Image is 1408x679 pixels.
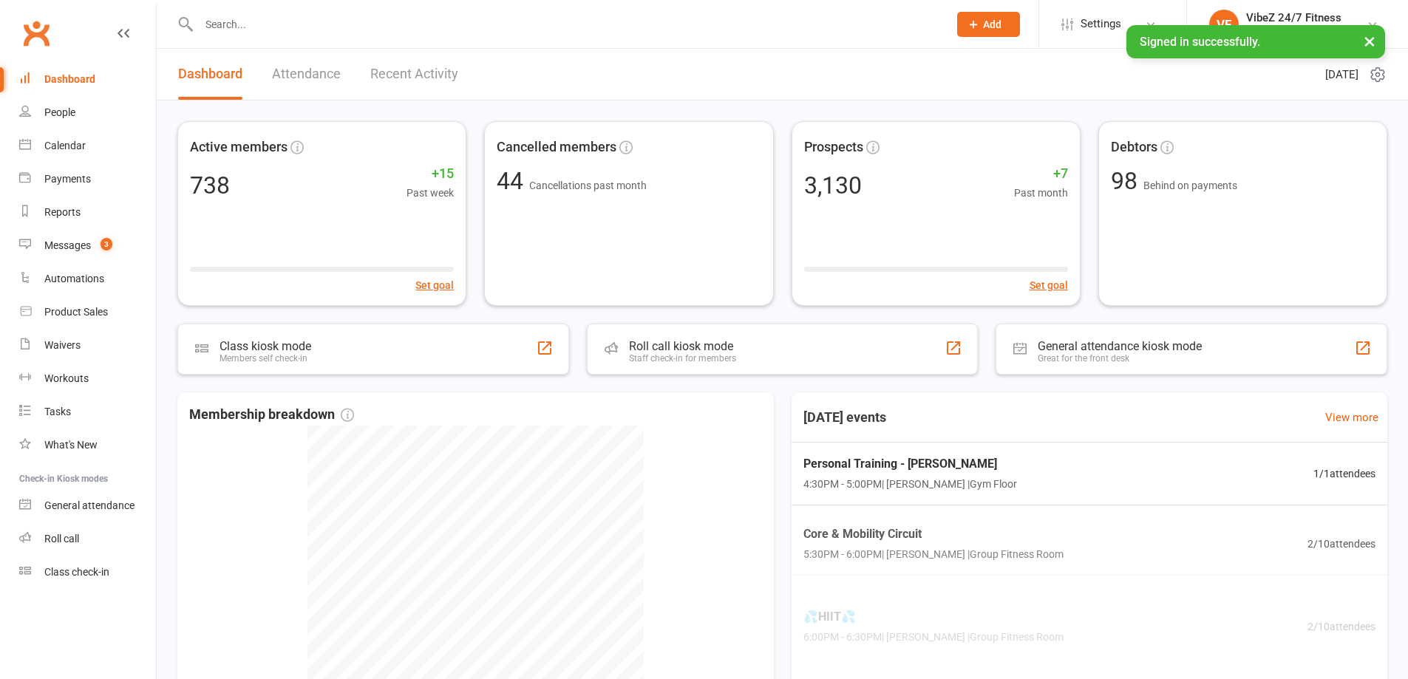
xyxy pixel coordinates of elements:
[44,173,91,185] div: Payments
[803,546,1064,562] span: 5:30PM - 6:00PM | [PERSON_NAME] | Group Fitness Room
[190,174,230,197] div: 738
[190,137,288,158] span: Active members
[44,372,89,384] div: Workouts
[1014,163,1068,185] span: +7
[803,607,1064,627] span: 💦HIIT💦
[19,489,156,522] a: General attendance kiosk mode
[19,522,156,556] a: Roll call
[194,14,938,35] input: Search...
[415,277,454,293] button: Set goal
[44,206,81,218] div: Reports
[44,273,104,284] div: Automations
[44,533,79,545] div: Roll call
[19,129,156,163] a: Calendar
[178,49,242,100] a: Dashboard
[1325,409,1378,426] a: View more
[803,629,1064,646] span: 6:00PM - 6:30PM | [PERSON_NAME] | Group Fitness Room
[44,439,98,451] div: What's New
[44,566,109,578] div: Class check-in
[44,406,71,417] div: Tasks
[44,339,81,351] div: Waivers
[19,329,156,362] a: Waivers
[1030,277,1068,293] button: Set goal
[19,163,156,196] a: Payments
[497,137,616,158] span: Cancelled members
[1356,25,1383,57] button: ×
[370,49,458,100] a: Recent Activity
[1038,353,1202,364] div: Great for the front desk
[19,429,156,462] a: What's New
[1246,11,1341,24] div: VibeZ 24/7 Fitness
[804,137,863,158] span: Prospects
[983,18,1001,30] span: Add
[1307,535,1375,551] span: 2 / 10 attendees
[19,362,156,395] a: Workouts
[19,395,156,429] a: Tasks
[44,499,135,511] div: General attendance
[1081,7,1121,41] span: Settings
[1140,35,1260,49] span: Signed in successfully.
[803,524,1064,543] span: Core & Mobility Circuit
[1209,10,1239,39] div: VF
[19,262,156,296] a: Automations
[19,196,156,229] a: Reports
[1014,185,1068,201] span: Past month
[1143,180,1237,191] span: Behind on payments
[19,296,156,329] a: Product Sales
[957,12,1020,37] button: Add
[803,476,1017,492] span: 4:30PM - 5:00PM | [PERSON_NAME] | Gym Floor
[1038,339,1202,353] div: General attendance kiosk mode
[803,454,1017,474] span: Personal Training - [PERSON_NAME]
[1246,24,1341,38] div: VibeZ 24/7 Fitness
[804,174,862,197] div: 3,130
[19,96,156,129] a: People
[1111,137,1157,158] span: Debtors
[407,185,454,201] span: Past week
[629,353,736,364] div: Staff check-in for members
[792,404,898,431] h3: [DATE] events
[1307,618,1375,635] span: 2 / 10 attendees
[220,339,311,353] div: Class kiosk mode
[18,15,55,52] a: Clubworx
[220,353,311,364] div: Members self check-in
[101,238,112,250] span: 3
[1313,465,1375,482] span: 1 / 1 attendees
[19,63,156,96] a: Dashboard
[629,339,736,353] div: Roll call kiosk mode
[1111,167,1143,195] span: 98
[44,106,75,118] div: People
[407,163,454,185] span: +15
[19,556,156,589] a: Class kiosk mode
[529,180,647,191] span: Cancellations past month
[189,404,354,426] span: Membership breakdown
[44,306,108,318] div: Product Sales
[44,140,86,151] div: Calendar
[1325,66,1358,83] span: [DATE]
[272,49,341,100] a: Attendance
[497,167,529,195] span: 44
[19,229,156,262] a: Messages 3
[44,239,91,251] div: Messages
[44,73,95,85] div: Dashboard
